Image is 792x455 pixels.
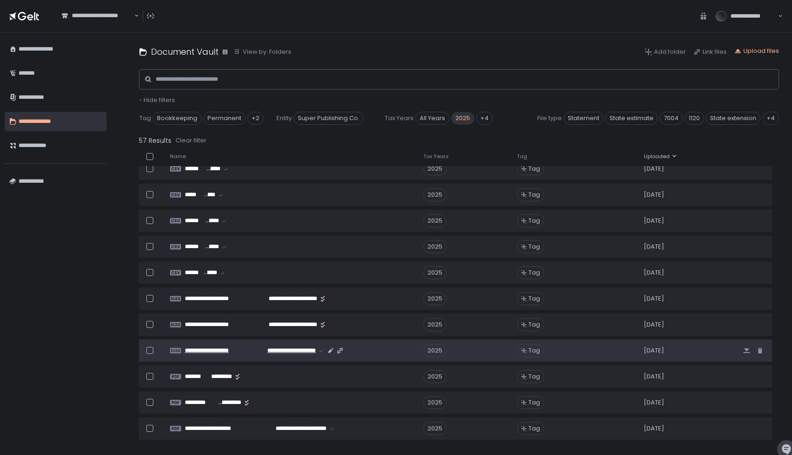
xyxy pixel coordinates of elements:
[153,112,201,125] span: Bookkeeping
[644,269,664,277] span: [DATE]
[685,112,704,125] span: 1120
[644,153,670,160] span: Uploaded
[423,214,446,227] div: 2025
[423,422,446,435] div: 2025
[644,243,664,251] span: [DATE]
[644,320,664,329] span: [DATE]
[517,153,527,160] span: Tag
[644,217,664,225] span: [DATE]
[693,48,727,56] button: Link files
[528,243,540,251] span: Tag
[762,112,779,125] div: +4
[203,112,245,125] span: Permanent
[423,396,446,409] div: 2025
[423,162,446,175] div: 2025
[644,165,664,173] span: [DATE]
[706,112,761,125] span: State extension
[294,112,364,125] span: Super Publishing Co.
[423,266,446,279] div: 2025
[528,372,540,381] span: Tag
[151,45,219,58] h1: Document Vault
[176,136,207,145] div: Clear filter
[423,240,446,253] div: 2025
[423,370,446,383] div: 2025
[528,398,540,407] span: Tag
[139,96,175,104] button: - Hide filters
[644,295,664,303] span: [DATE]
[247,112,264,125] div: +2
[528,424,540,433] span: Tag
[415,112,449,125] span: All Years
[277,114,292,122] span: Entity
[385,114,414,122] span: Tax Years
[645,48,686,56] button: Add folder
[644,191,664,199] span: [DATE]
[56,6,139,26] div: Search for option
[175,136,207,145] button: Clear filter
[170,153,186,160] span: Name
[451,112,474,125] span: 2025
[528,191,540,199] span: Tag
[423,188,446,201] div: 2025
[423,292,446,305] div: 2025
[644,398,664,407] span: [DATE]
[528,269,540,277] span: Tag
[644,346,664,355] span: [DATE]
[423,318,446,331] div: 2025
[537,114,562,122] span: File type
[528,165,540,173] span: Tag
[528,295,540,303] span: Tag
[528,346,540,355] span: Tag
[644,424,664,433] span: [DATE]
[528,217,540,225] span: Tag
[233,48,291,56] button: View by: Folders
[139,96,175,104] span: - Hide filters
[734,47,779,55] button: Upload files
[644,372,664,381] span: [DATE]
[139,114,151,122] span: Tag
[605,112,658,125] span: State estimate
[564,112,603,125] span: Statement
[528,320,540,329] span: Tag
[139,136,171,145] span: 57 Results
[476,112,493,125] div: +4
[660,112,683,125] span: 7004
[423,344,446,357] div: 2025
[423,153,449,160] span: Tax Years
